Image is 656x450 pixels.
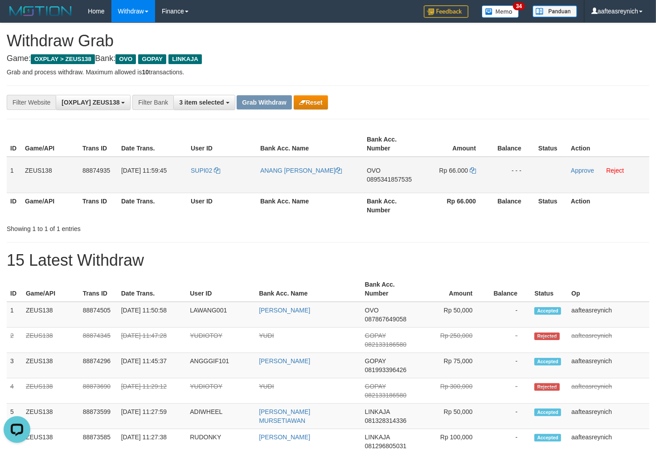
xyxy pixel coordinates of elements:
a: SUPI02 [191,167,220,174]
td: [DATE] 11:50:58 [118,302,187,328]
td: YUDIOTOY [186,378,255,404]
td: ZEUS138 [22,328,79,353]
td: LAWANG001 [186,302,255,328]
a: YUDI [259,383,274,390]
th: Status [535,193,567,218]
span: LINKAJA [365,434,390,441]
a: ANANG [PERSON_NAME] [260,167,342,174]
span: Copy 081328314336 to clipboard [365,417,406,424]
span: Copy 082133186580 to clipboard [365,341,406,348]
td: 2 [7,328,22,353]
th: ID [7,131,21,157]
td: aafteasreynich [568,302,649,328]
th: Rp 66.000 [421,193,489,218]
span: Copy 0895341857535 to clipboard [367,176,412,183]
th: ID [7,276,22,302]
span: Rejected [534,332,559,340]
th: Action [567,131,649,157]
a: Approve [571,167,594,174]
td: Rp 50,000 [418,404,486,429]
strong: 10 [142,69,149,76]
td: - [486,328,531,353]
th: Date Trans. [118,131,187,157]
th: Op [568,276,649,302]
span: Rp 66.000 [439,167,468,174]
th: Game/API [22,276,79,302]
td: aafteasreynich [568,328,649,353]
span: GOPAY [365,332,386,339]
span: Accepted [534,434,561,442]
td: YUDIOTOY [186,328,255,353]
button: [OXPLAY] ZEUS138 [56,95,131,110]
td: 88874505 [79,302,118,328]
th: Amount [418,276,486,302]
th: User ID [187,131,257,157]
th: Date Trans. [118,193,187,218]
a: Reject [606,167,624,174]
th: Status [531,276,568,302]
td: [DATE] 11:47:28 [118,328,187,353]
td: - [486,378,531,404]
th: Game/API [21,193,79,218]
img: Feedback.jpg [424,5,468,18]
a: [PERSON_NAME] [259,434,310,441]
td: ZEUS138 [21,157,79,193]
a: [PERSON_NAME] MURSETIAWAN [259,408,310,424]
td: [DATE] 11:27:59 [118,404,187,429]
td: Rp 50,000 [418,302,486,328]
th: User ID [186,276,255,302]
td: ZEUS138 [22,302,79,328]
th: Status [535,131,567,157]
td: Rp 75,000 [418,353,486,378]
th: Bank Acc. Number [363,193,421,218]
span: Copy 081296805031 to clipboard [365,442,406,450]
span: 34 [513,2,525,10]
th: Balance [486,276,531,302]
span: GOPAY [138,54,166,64]
span: Accepted [534,358,561,365]
th: Trans ID [79,193,118,218]
th: User ID [187,193,257,218]
span: Copy 081993396426 to clipboard [365,366,406,373]
span: GOPAY [365,383,386,390]
button: Reset [294,95,328,109]
td: ADIWHEEL [186,404,255,429]
td: - [486,404,531,429]
td: 88873690 [79,378,118,404]
span: OVO [365,307,379,314]
td: 88874345 [79,328,118,353]
th: Trans ID [79,276,118,302]
th: Bank Acc. Number [361,276,418,302]
td: 88873599 [79,404,118,429]
td: [DATE] 11:29:12 [118,378,187,404]
td: aafteasreynich [568,353,649,378]
th: Trans ID [79,131,118,157]
th: Action [567,193,649,218]
th: Date Trans. [118,276,187,302]
button: Grab Withdraw [237,95,291,109]
td: 88874296 [79,353,118,378]
span: [DATE] 11:59:45 [121,167,167,174]
td: 5 [7,404,22,429]
td: ZEUS138 [22,404,79,429]
th: ID [7,193,21,218]
h1: 15 Latest Withdraw [7,251,649,269]
td: 4 [7,378,22,404]
span: LINKAJA [168,54,202,64]
div: Filter Website [7,95,56,110]
td: ZEUS138 [22,353,79,378]
span: 3 item selected [179,99,224,106]
h1: Withdraw Grab [7,32,649,50]
span: 88874935 [82,167,110,174]
td: Rp 250,000 [418,328,486,353]
td: aafteasreynich [568,404,649,429]
span: GOPAY [365,357,386,365]
td: 1 [7,302,22,328]
td: ZEUS138 [22,378,79,404]
th: Bank Acc. Name [257,131,363,157]
span: Copy 087867649058 to clipboard [365,316,406,323]
a: [PERSON_NAME] [259,307,310,314]
h4: Game: Bank: [7,54,649,63]
p: Grab and process withdraw. Maximum allowed is transactions. [7,68,649,77]
span: OVO [367,167,381,174]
